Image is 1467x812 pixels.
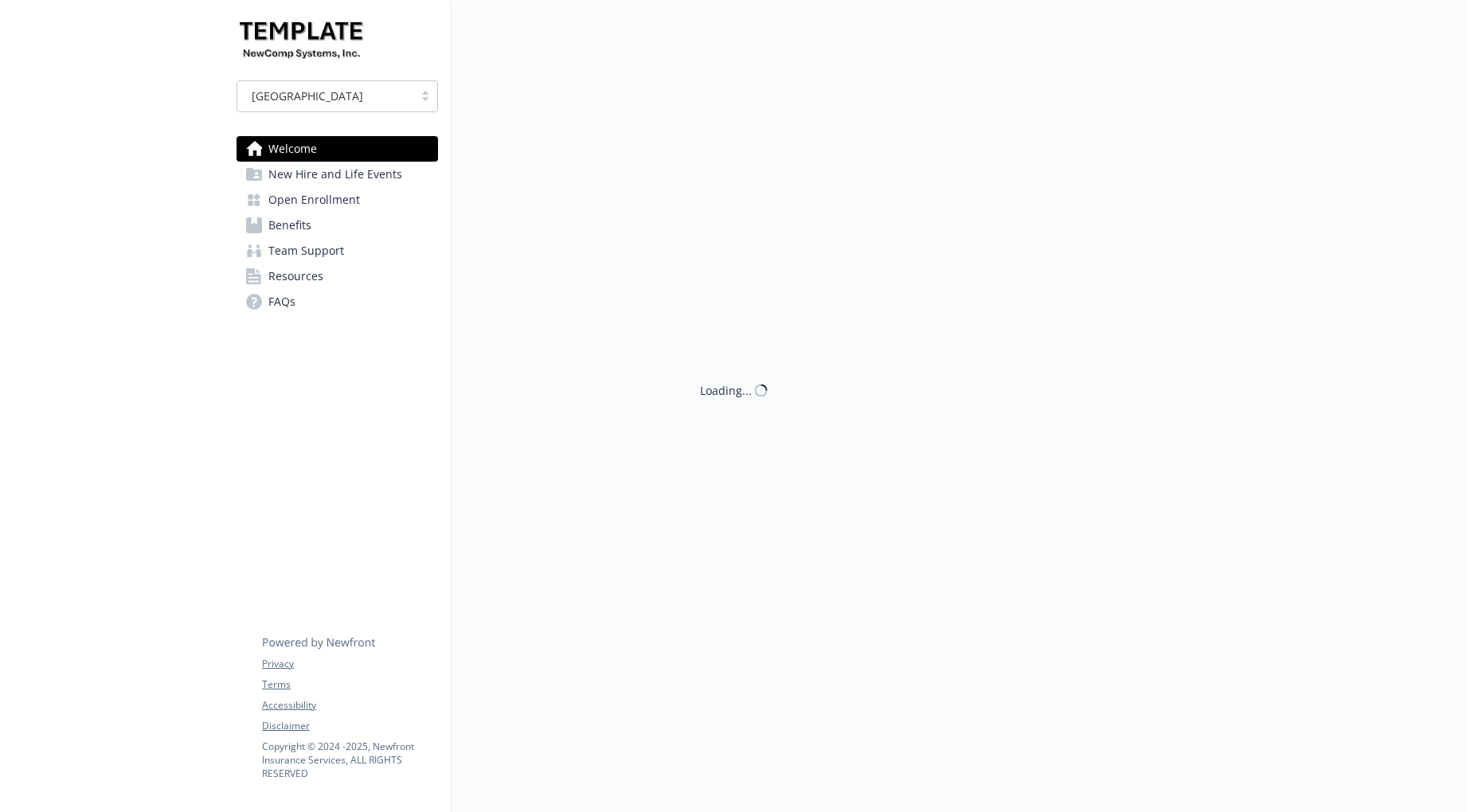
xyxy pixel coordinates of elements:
a: Benefits [237,213,438,238]
div: Loading... [700,382,752,399]
a: Resources [237,264,438,289]
span: [GEOGRAPHIC_DATA] [252,88,363,104]
a: Open Enrollment [237,187,438,213]
a: FAQs [237,289,438,314]
span: [GEOGRAPHIC_DATA] [245,88,405,104]
span: Team Support [268,238,344,264]
span: Open Enrollment [268,187,360,213]
a: Accessibility [262,698,437,712]
a: Privacy [262,657,437,671]
span: New Hire and Life Events [268,162,402,187]
p: Copyright © 2024 - 2025 , Newfront Insurance Services, ALL RIGHTS RESERVED [262,740,437,780]
span: FAQs [268,289,295,314]
span: Welcome [268,136,317,162]
a: New Hire and Life Events [237,162,438,187]
a: Disclaimer [262,719,437,733]
a: Terms [262,677,437,692]
span: Benefits [268,213,311,238]
a: Team Support [237,238,438,264]
a: Welcome [237,136,438,162]
span: Resources [268,264,323,289]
